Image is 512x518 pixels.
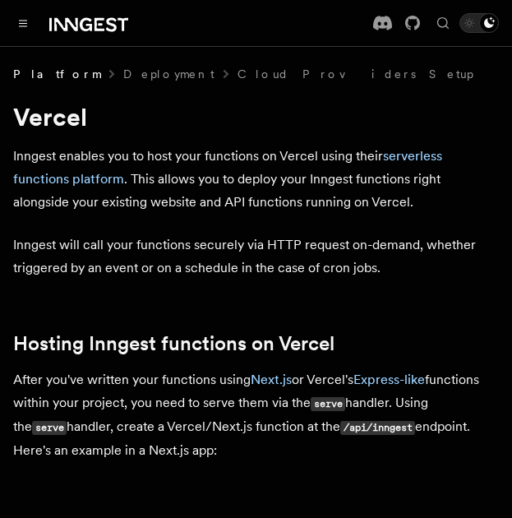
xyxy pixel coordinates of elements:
[13,66,100,82] span: Platform
[238,66,473,82] a: Cloud Providers Setup
[311,397,345,411] code: serve
[123,66,214,82] a: Deployment
[13,145,499,214] p: Inngest enables you to host your functions on Vercel using their . This allows you to deploy your...
[251,372,292,387] a: Next.js
[13,332,334,355] a: Hosting Inngest functions on Vercel
[340,421,415,435] code: /api/inngest
[13,102,499,132] h1: Vercel
[353,372,425,387] a: Express-like
[13,368,499,462] p: After you've written your functions using or Vercel's functions within your project, you need to ...
[13,234,499,280] p: Inngest will call your functions securely via HTTP request on-demand, whether triggered by an eve...
[433,13,453,33] button: Find something...
[13,13,33,33] button: Toggle navigation
[459,13,499,33] button: Toggle dark mode
[32,421,67,435] code: serve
